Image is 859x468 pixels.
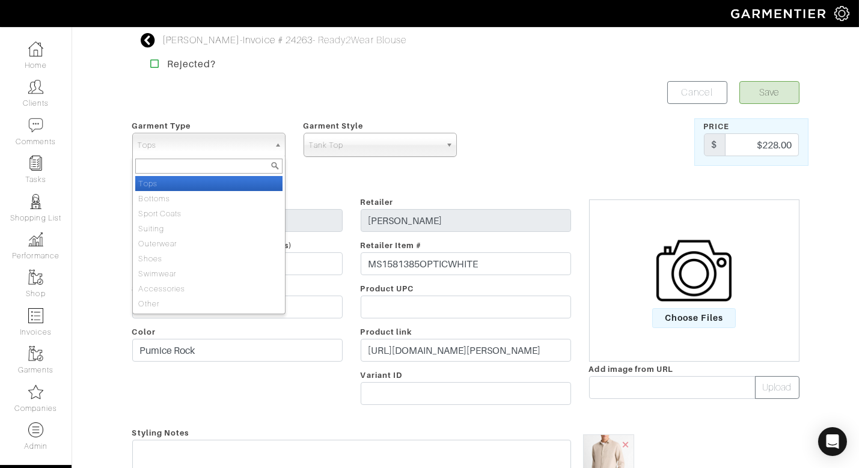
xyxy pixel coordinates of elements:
span: Variant ID [361,371,403,380]
div: - - Ready2Wear Blouse [162,33,406,47]
span: Product UPC [361,284,414,293]
img: reminder-icon-8004d30b9f0a5d33ae49ab947aed9ed385cf756f9e5892f1edd6e32f2345188e.png [28,156,43,171]
strong: Rejected? [167,58,216,70]
div: Open Intercom Messenger [818,427,847,456]
div: $ [704,133,726,156]
span: Tops [138,133,269,157]
button: Save [739,81,799,104]
span: Retailer [361,198,393,207]
span: Tank Top [309,133,441,157]
span: × [621,436,631,452]
img: garmentier-logo-header-white-b43fb05a5012e4ada735d5af1a66efaba907eab6374d6393d1fbf88cb4ef424d.png [725,3,834,24]
img: stylists-icon-eb353228a002819b7ec25b43dbf5f0378dd9e0616d9560372ff212230b889e62.png [28,194,43,209]
span: Choose Files [652,308,736,328]
li: Shoes [135,251,283,266]
span: Add image from URL [589,365,674,374]
img: comment-icon-a0a6a9ef722e966f86d9cbdc48e553b5cf19dbc54f86b18d962a5391bc8f6eb6.png [28,118,43,133]
img: custom-products-icon-6973edde1b6c6774590e2ad28d3d057f2f42decad08aa0e48061009ba2575b3a.png [28,422,43,437]
img: clients-icon-6bae9207a08558b7cb47a8932f037763ab4055f8c8b6bfacd5dc20c3e0201464.png [28,79,43,94]
li: Accessories [135,281,283,296]
span: Product link [361,327,412,336]
li: Outerwear [135,236,283,251]
li: Bottoms [135,191,283,206]
img: orders-icon-0abe47150d42831381b5fb84f609e132dff9fe21cb692f30cb5eec754e2cba89.png [28,308,43,323]
button: Upload [755,376,799,399]
img: garments-icon-b7da505a4dc4fd61783c78ac3ca0ef83fa9d6f193b1c9dc38574b1d14d53ca28.png [28,346,43,361]
li: Tops [135,176,283,191]
li: Sport Coats [135,206,283,221]
img: garments-icon-b7da505a4dc4fd61783c78ac3ca0ef83fa9d6f193b1c9dc38574b1d14d53ca28.png [28,270,43,285]
a: Cancel [667,81,727,104]
li: Suiting [135,221,283,236]
span: Garment Type [132,121,191,130]
span: Price [704,122,729,131]
a: Invoice # 24263 [243,35,313,46]
span: Retailer Item # [361,241,422,250]
img: companies-icon-14a0f246c7e91f24465de634b560f0151b0cc5c9ce11af5fac52e6d7d6371812.png [28,384,43,400]
img: dashboard-icon-dbcd8f5a0b271acd01030246c82b418ddd0df26cd7fceb0bd07c9910d44c42f6.png [28,41,43,56]
li: Swimwear [135,266,283,281]
a: [PERSON_NAME] [162,35,240,46]
img: graph-8b7af3c665d003b59727f371ae50e7771705bf0c487971e6e97d053d13c5068d.png [28,232,43,247]
img: gear-icon-white-bd11855cb880d31180b6d7d6211b90ccbf57a29d726f0c71d8c61bd08dd39cc2.png [834,6,849,21]
span: Color [132,327,156,336]
span: Garment Style [304,121,364,130]
span: Styling Notes [132,424,189,442]
li: Other [135,296,283,311]
img: camera-icon-fc4d3dba96d4bd47ec8a31cd2c90eca330c9151d3c012df1ec2579f4b5ff7bac.png [656,233,732,308]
